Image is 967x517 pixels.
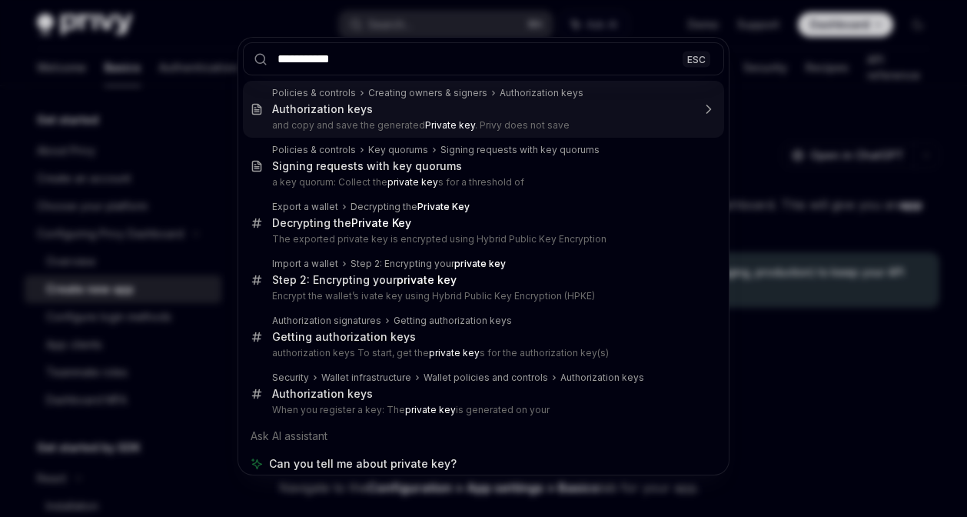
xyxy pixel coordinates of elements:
b: private key [429,347,480,359]
div: Authorization keys [560,372,644,384]
div: ESC [683,51,710,67]
div: Getting authorization keys [272,330,416,344]
div: Signing requests with key quorums [440,144,600,156]
div: Step 2: Encrypting your [351,258,506,270]
div: Authorization keys [272,102,373,116]
div: Authorization keys [272,387,373,401]
div: Authorization signatures [272,315,381,327]
b: Private Key [417,201,470,212]
p: a key quorum: Collect the s for a threshold of [272,176,692,188]
div: Decrypting the [351,201,470,213]
b: private key [387,176,438,188]
div: Import a wallet [272,258,338,270]
b: Private Key [351,216,411,229]
div: Wallet infrastructure [321,372,411,384]
div: Policies & controls [272,87,356,99]
b: Private key [425,119,475,131]
span: Can you tell me about private key? [269,456,457,472]
div: Ask AI assistant [243,422,724,450]
p: and copy and save the generated . Privy does not save [272,119,692,132]
div: Signing requests with key quorums [272,159,462,173]
div: Security [272,372,309,384]
div: Export a wallet [272,201,338,213]
div: Creating owners & signers [368,87,487,99]
div: Policies & controls [272,144,356,156]
div: Getting authorization keys [394,315,512,327]
p: Encrypt the wallet’s ivate key using Hybrid Public Key Encryption (HPKE) [272,290,692,302]
div: Decrypting the [272,216,411,230]
p: authorization keys To start, get the s for the authorization key(s) [272,347,692,359]
div: Wallet policies and controls [424,372,548,384]
b: private key [405,404,456,415]
div: Authorization keys [500,87,583,99]
p: The exported private key is encrypted using Hybrid Public Key Encryption [272,233,692,245]
p: When you register a key: The is generated on your [272,404,692,416]
div: Key quorums [368,144,428,156]
div: Step 2: Encrypting your [272,273,457,287]
b: private key [397,273,457,286]
b: private key [454,258,506,269]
